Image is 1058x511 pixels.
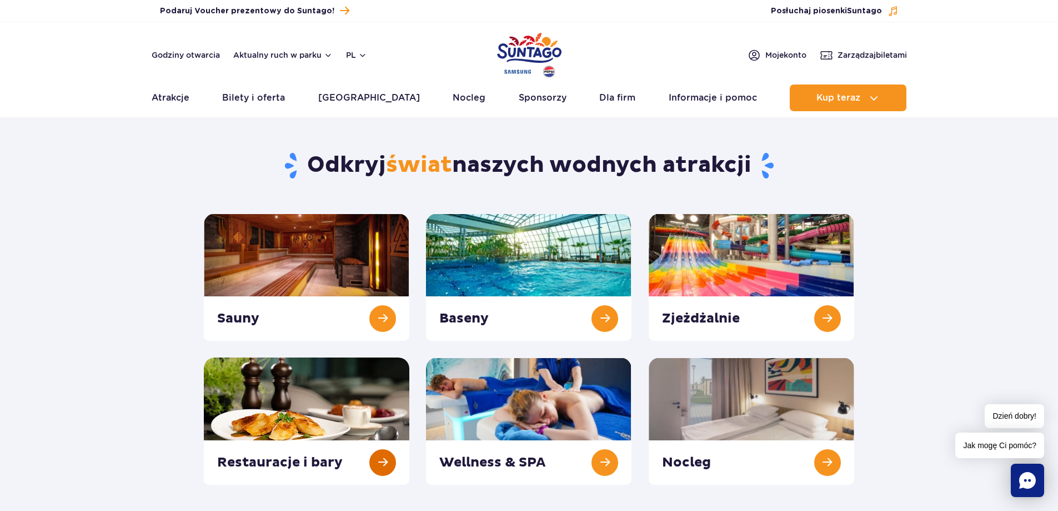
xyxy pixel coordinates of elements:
h1: Odkryj naszych wodnych atrakcji [204,151,854,180]
a: Nocleg [453,85,485,111]
a: Godziny otwarcia [152,49,220,61]
a: Zarządzajbiletami [820,48,907,62]
a: Mojekonto [748,48,806,62]
span: Suntago [847,7,882,15]
button: pl [346,49,367,61]
button: Aktualny ruch w parku [233,51,333,59]
span: Podaruj Voucher prezentowy do Suntago! [160,6,334,17]
div: Chat [1011,464,1044,497]
span: Zarządzaj biletami [838,49,907,61]
button: Posłuchaj piosenkiSuntago [771,6,899,17]
span: Moje konto [765,49,806,61]
a: Bilety i oferta [222,85,285,111]
button: Kup teraz [790,85,906,111]
a: Dla firm [599,85,635,111]
a: [GEOGRAPHIC_DATA] [318,85,420,111]
a: Sponsorzy [519,85,566,111]
span: świat [386,151,452,179]
a: Park of Poland [497,28,561,79]
a: Atrakcje [152,85,189,111]
a: Informacje i pomoc [669,85,757,111]
span: Kup teraz [816,93,860,103]
a: Podaruj Voucher prezentowy do Suntago! [160,3,349,18]
span: Jak mogę Ci pomóc? [955,433,1044,458]
span: Posłuchaj piosenki [771,6,882,17]
span: Dzień dobry! [985,404,1044,428]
